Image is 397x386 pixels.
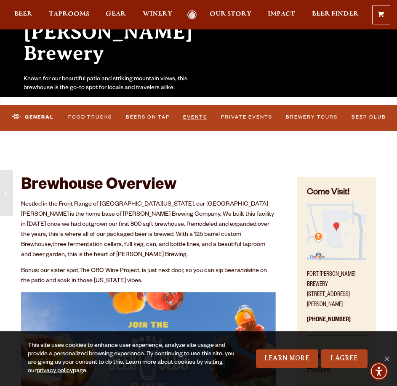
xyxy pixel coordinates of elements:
[14,11,32,17] span: Beer
[382,354,391,363] span: No
[307,187,366,199] h4: Come Visit!
[268,11,295,17] span: Impact
[307,310,366,336] p: [PHONE_NUMBER]
[21,266,276,286] p: Bonus: our sister spot, , is just next door, so you can sip beer wine on the patio and soak in th...
[21,200,276,260] p: Nestled in the Front Range of [GEOGRAPHIC_DATA][US_STATE], our [GEOGRAPHIC_DATA][PERSON_NAME] is ...
[79,268,139,275] a: The OBC Wine Project
[49,11,89,17] span: Taprooms
[49,10,89,20] a: Taprooms
[370,362,388,381] div: Accessibility Menu
[143,10,172,20] a: Winery
[21,242,265,259] span: three fermentation cellars, full keg, can, and bottle lines, and a beautiful taproom and beer gar...
[28,342,241,375] div: This site uses cookies to enhance user experience, analyze site usage and provide a personalized ...
[307,265,366,310] p: Fort [PERSON_NAME] Brewery [STREET_ADDRESS][PERSON_NAME]
[321,349,368,368] a: I Agree
[237,268,247,275] em: and
[24,75,205,93] div: Known for our beautiful patio and striking mountain views, this brewhouse is the go-to spot for l...
[210,10,251,20] a: Our Story
[14,10,32,20] a: Beer
[66,108,115,126] a: Food Trucks
[312,11,359,17] span: Beer Finder
[283,108,341,126] a: Brewery Tours
[210,11,251,17] span: Our Story
[349,108,389,126] a: Beer Club
[143,11,172,17] span: Winery
[37,368,73,375] a: privacy policy
[24,0,205,63] h2: Fort [PERSON_NAME] Brewery
[181,10,202,20] a: Odell Home
[307,201,366,260] img: Small thumbnail of location on map
[21,177,276,196] h2: Brewhouse Overview
[218,108,275,126] a: Private Events
[312,10,359,20] a: Beer Finder
[256,349,318,368] a: Learn More
[106,10,126,20] a: Gear
[181,108,210,126] a: Events
[106,11,126,17] span: Gear
[123,108,172,126] a: Beers on Tap
[268,10,295,20] a: Impact
[8,107,57,127] a: General
[307,256,366,263] a: Find on Google Maps (opens in a new window)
